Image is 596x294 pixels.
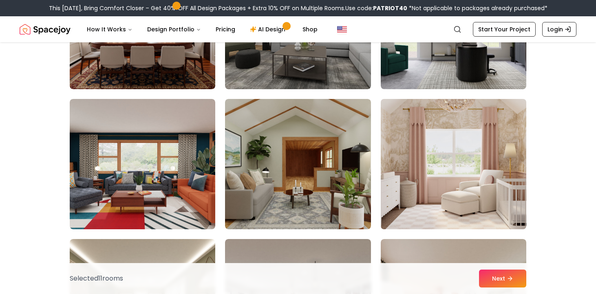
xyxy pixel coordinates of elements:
[296,21,324,37] a: Shop
[70,274,123,283] p: Selected 11 room s
[345,4,407,12] span: Use code:
[209,21,242,37] a: Pricing
[373,4,407,12] b: PATRIOT40
[377,96,530,233] img: Room room-90
[80,21,139,37] button: How It Works
[337,24,347,34] img: United States
[225,99,371,229] img: Room room-89
[49,4,547,12] div: This [DATE], Bring Comfort Closer – Get 40% OFF All Design Packages + Extra 10% OFF on Multiple R...
[20,16,576,42] nav: Global
[141,21,207,37] button: Design Portfolio
[542,22,576,37] a: Login
[70,99,215,229] img: Room room-88
[243,21,294,37] a: AI Design
[479,270,526,287] button: Next
[473,22,536,37] a: Start Your Project
[80,21,324,37] nav: Main
[20,21,71,37] img: Spacejoy Logo
[20,21,71,37] a: Spacejoy
[407,4,547,12] span: *Not applicable to packages already purchased*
